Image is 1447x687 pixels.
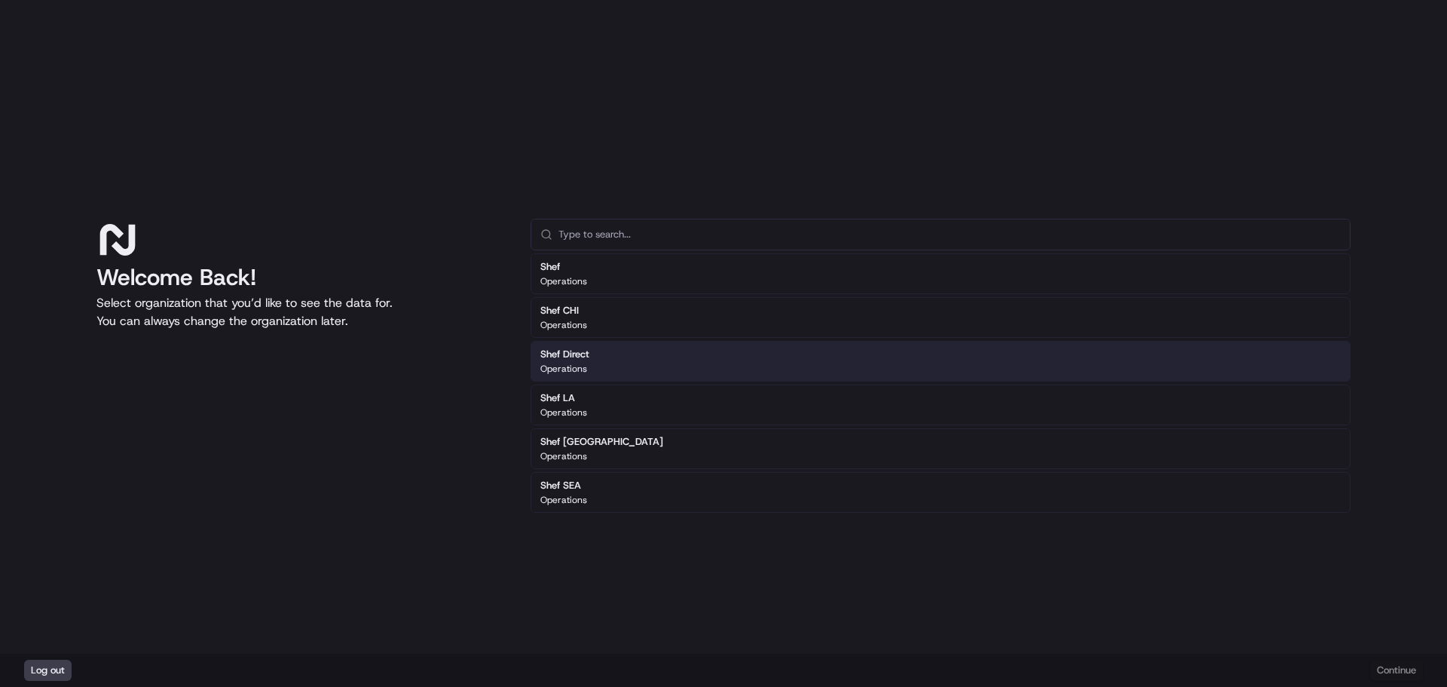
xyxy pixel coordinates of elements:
div: Suggestions [531,250,1351,516]
h1: Welcome Back! [96,264,506,291]
h2: Shef Direct [540,348,589,361]
p: Operations [540,406,587,419]
input: Type to search... [558,219,1341,250]
h2: Shef [GEOGRAPHIC_DATA] [540,435,663,449]
p: Operations [540,275,587,287]
p: Operations [540,450,587,462]
p: Operations [540,494,587,506]
p: Operations [540,363,587,375]
button: Log out [24,660,72,681]
h2: Shef SEA [540,479,587,492]
p: Select organization that you’d like to see the data for. You can always change the organization l... [96,294,506,330]
h2: Shef CHI [540,304,587,317]
h2: Shef LA [540,391,587,405]
h2: Shef [540,260,587,274]
p: Operations [540,319,587,331]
